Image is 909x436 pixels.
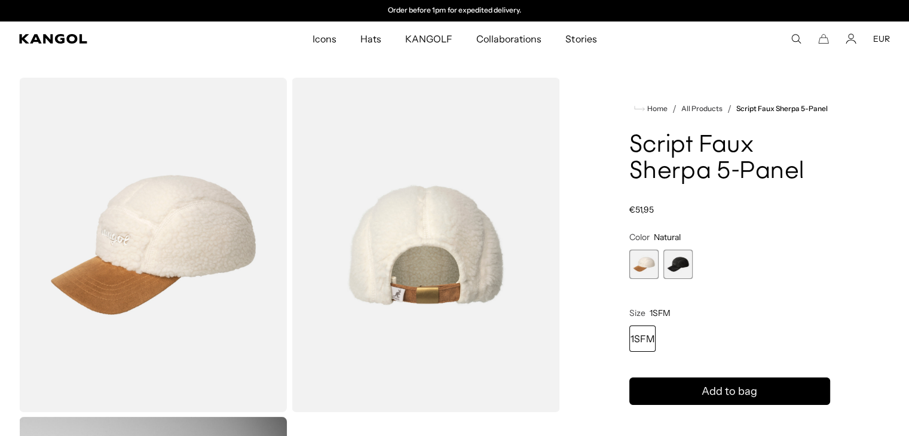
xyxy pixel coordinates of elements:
[19,78,287,412] img: color-natural
[393,22,464,56] a: KANGOLF
[332,6,578,16] div: Announcement
[702,383,757,400] span: Add to bag
[629,250,659,279] div: 1 of 2
[846,33,856,44] a: Account
[873,33,890,44] button: EUR
[663,250,693,279] label: Black
[332,6,578,16] div: 2 of 2
[553,22,608,56] a: Stories
[668,102,677,116] li: /
[654,232,681,242] span: Natural
[19,34,207,44] a: Kangol
[629,308,645,318] span: Size
[791,33,801,44] summary: Search here
[634,103,668,114] a: Home
[681,105,723,113] a: All Products
[360,22,381,56] span: Hats
[650,308,671,318] span: 1SFM
[476,22,541,56] span: Collaborations
[723,102,732,116] li: /
[348,22,393,56] a: Hats
[405,22,452,56] span: KANGOLF
[629,102,830,116] nav: breadcrumbs
[629,204,654,215] span: €51,95
[663,250,693,279] div: 2 of 2
[629,133,830,185] h1: Script Faux Sherpa 5-Panel
[388,6,521,16] p: Order before 1pm for expedited delivery.
[565,22,596,56] span: Stories
[292,78,559,412] img: color-natural
[629,232,650,242] span: Color
[332,6,578,16] slideshow-component: Announcement bar
[629,326,656,352] div: 1SFM
[312,22,336,56] span: Icons
[645,105,668,113] span: Home
[629,250,659,279] label: Natural
[736,105,828,113] a: Script Faux Sherpa 5-Panel
[300,22,348,56] a: Icons
[629,377,830,405] button: Add to bag
[464,22,553,56] a: Collaborations
[818,33,829,44] button: Cart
